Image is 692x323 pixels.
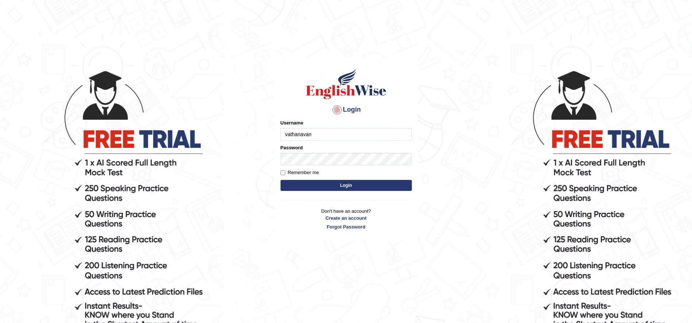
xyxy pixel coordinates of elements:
h4: Login [281,104,412,116]
label: Remember me [281,169,319,176]
label: Username [281,119,304,126]
label: Password [281,144,303,151]
p: Don't have an account? [281,208,412,230]
input: Remember me [281,170,285,175]
a: Forgot Password [281,223,412,230]
img: Logo of English Wise sign in for intelligent practice with AI [305,68,388,100]
a: Create an account [281,215,412,222]
button: Login [281,180,412,191]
